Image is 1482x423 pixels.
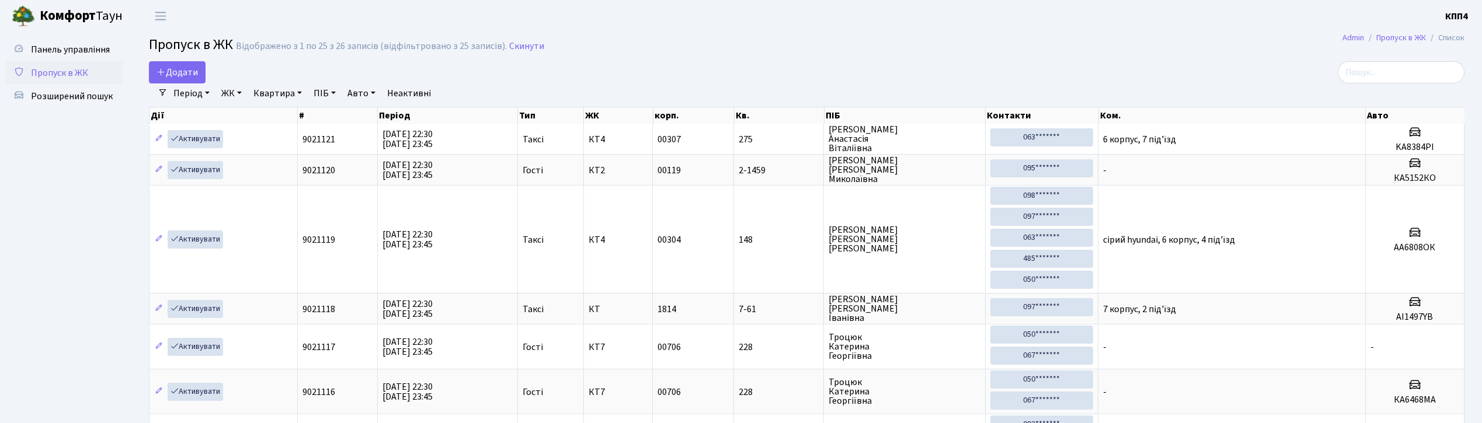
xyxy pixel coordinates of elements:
span: Пропуск в ЖК [31,67,88,79]
span: [PERSON_NAME] Анастасія Віталіївна [829,125,980,153]
span: 7 корпус, 2 під'їзд [1103,303,1176,316]
a: Активувати [168,338,223,356]
a: Неактивні [382,83,436,103]
span: 6 корпус, 7 під'їзд [1103,133,1176,146]
th: Кв. [735,107,825,124]
span: Таун [40,6,123,26]
span: 228 [739,387,819,397]
span: - [1103,341,1107,354]
nav: breadcrumb [1325,26,1482,50]
a: Активувати [168,300,223,318]
span: [PERSON_NAME] [PERSON_NAME] Миколаївна [829,156,980,184]
span: [PERSON_NAME] [PERSON_NAME] Іванівна [829,295,980,323]
a: Додати [149,61,206,83]
a: КПП4 [1445,9,1468,23]
span: Панель управління [31,43,110,56]
a: Активувати [168,383,223,401]
th: Дії [149,107,298,124]
span: 00307 [657,133,681,146]
span: КТ2 [589,166,648,175]
h5: КА5152КО [1370,173,1459,184]
span: - [1370,341,1374,354]
a: Активувати [168,230,223,249]
span: [DATE] 22:30 [DATE] 23:45 [382,159,433,181]
span: Троцюк Катерина Георгіївна [829,333,980,361]
span: КТ7 [589,387,648,397]
span: [DATE] 22:30 [DATE] 23:45 [382,128,433,151]
span: сірий hyundai, 6 корпус, 4 під'їзд [1103,233,1235,246]
span: КТ [589,305,648,314]
span: 9021118 [302,303,335,316]
th: Період [378,107,518,124]
a: Активувати [168,130,223,148]
span: Таксі [523,235,544,244]
a: Розширений пошук [6,85,123,108]
span: Гості [523,387,543,397]
th: Тип [518,107,584,124]
th: # [298,107,378,124]
span: [DATE] 22:30 [DATE] 23:45 [382,380,433,403]
span: 9021120 [302,164,335,177]
span: КТ4 [589,135,648,144]
a: Скинути [509,41,544,52]
span: Додати [156,66,198,79]
span: 148 [739,235,819,244]
span: 1814 [657,303,676,316]
h5: КА6468МА [1370,394,1459,405]
th: Контакти [986,107,1098,124]
h5: AI1497YB [1370,312,1459,323]
span: Гості [523,342,543,352]
span: Таксі [523,305,544,314]
span: Таксі [523,135,544,144]
span: КТ7 [589,342,648,352]
div: Відображено з 1 по 25 з 26 записів (відфільтровано з 25 записів). [236,41,507,52]
span: [PERSON_NAME] [PERSON_NAME] [PERSON_NAME] [829,225,980,253]
th: ЖК [584,107,653,124]
th: Авто [1366,107,1465,124]
span: - [1103,164,1107,177]
a: Квартира [249,83,307,103]
a: ПІБ [309,83,340,103]
span: 7-61 [739,305,819,314]
span: Розширений пошук [31,90,113,103]
a: Пропуск в ЖК [1376,32,1426,44]
b: КПП4 [1445,10,1468,23]
a: Панель управління [6,38,123,61]
span: [DATE] 22:30 [DATE] 23:45 [382,335,433,358]
span: - [1103,386,1107,398]
h5: KA8384PI [1370,142,1459,153]
span: КТ4 [589,235,648,244]
a: Активувати [168,161,223,179]
span: [DATE] 22:30 [DATE] 23:45 [382,298,433,320]
span: 9021116 [302,386,335,398]
a: Авто [343,83,380,103]
span: Троцюк Катерина Георгіївна [829,377,980,405]
span: 9021117 [302,341,335,354]
input: Пошук... [1338,61,1464,83]
span: 275 [739,135,819,144]
th: Ком. [1099,107,1366,124]
span: 00706 [657,386,681,398]
span: 00706 [657,341,681,354]
span: [DATE] 22:30 [DATE] 23:45 [382,228,433,251]
span: 9021121 [302,133,335,146]
span: 228 [739,342,819,352]
th: корп. [653,107,735,124]
span: 2-1459 [739,166,819,175]
b: Комфорт [40,6,96,25]
a: Пропуск в ЖК [6,61,123,85]
a: Період [169,83,214,103]
button: Переключити навігацію [146,6,175,26]
span: 00119 [657,164,681,177]
th: ПІБ [825,107,986,124]
span: 9021119 [302,233,335,246]
h5: АА6808ОК [1370,242,1459,253]
img: logo.png [12,5,35,28]
span: 00304 [657,233,681,246]
li: Список [1426,32,1464,44]
a: ЖК [217,83,246,103]
span: Пропуск в ЖК [149,34,233,55]
a: Admin [1342,32,1364,44]
span: Гості [523,166,543,175]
